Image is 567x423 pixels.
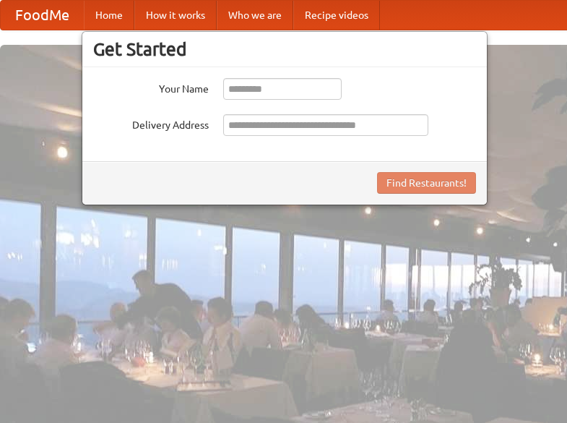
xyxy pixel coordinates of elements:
[93,78,209,96] label: Your Name
[93,38,476,60] h3: Get Started
[84,1,134,30] a: Home
[134,1,217,30] a: How it works
[1,1,84,30] a: FoodMe
[293,1,380,30] a: Recipe videos
[377,172,476,194] button: Find Restaurants!
[217,1,293,30] a: Who we are
[93,114,209,132] label: Delivery Address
